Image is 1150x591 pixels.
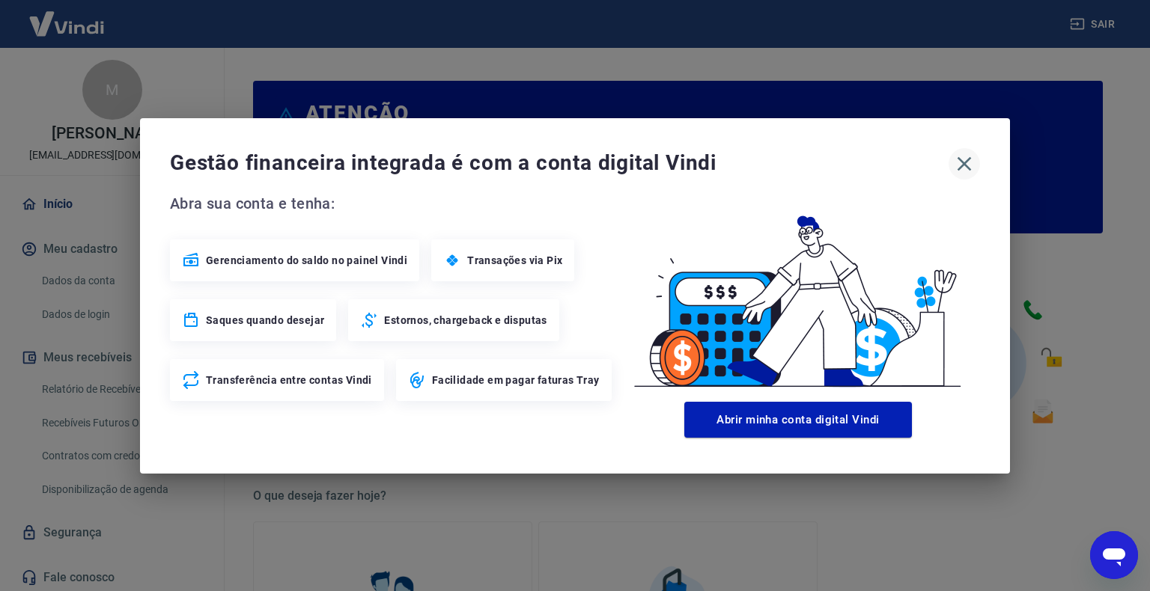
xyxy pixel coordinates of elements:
span: Facilidade em pagar faturas Tray [432,373,600,388]
span: Abra sua conta e tenha: [170,192,616,215]
span: Gestão financeira integrada é com a conta digital Vindi [170,148,949,178]
span: Transferência entre contas Vindi [206,373,372,388]
button: Abrir minha conta digital Vindi [684,402,912,438]
img: Good Billing [616,192,980,396]
span: Transações via Pix [467,253,562,268]
iframe: Botão para abrir a janela de mensagens [1090,531,1138,579]
span: Estornos, chargeback e disputas [384,313,547,328]
span: Gerenciamento do saldo no painel Vindi [206,253,407,268]
span: Saques quando desejar [206,313,324,328]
